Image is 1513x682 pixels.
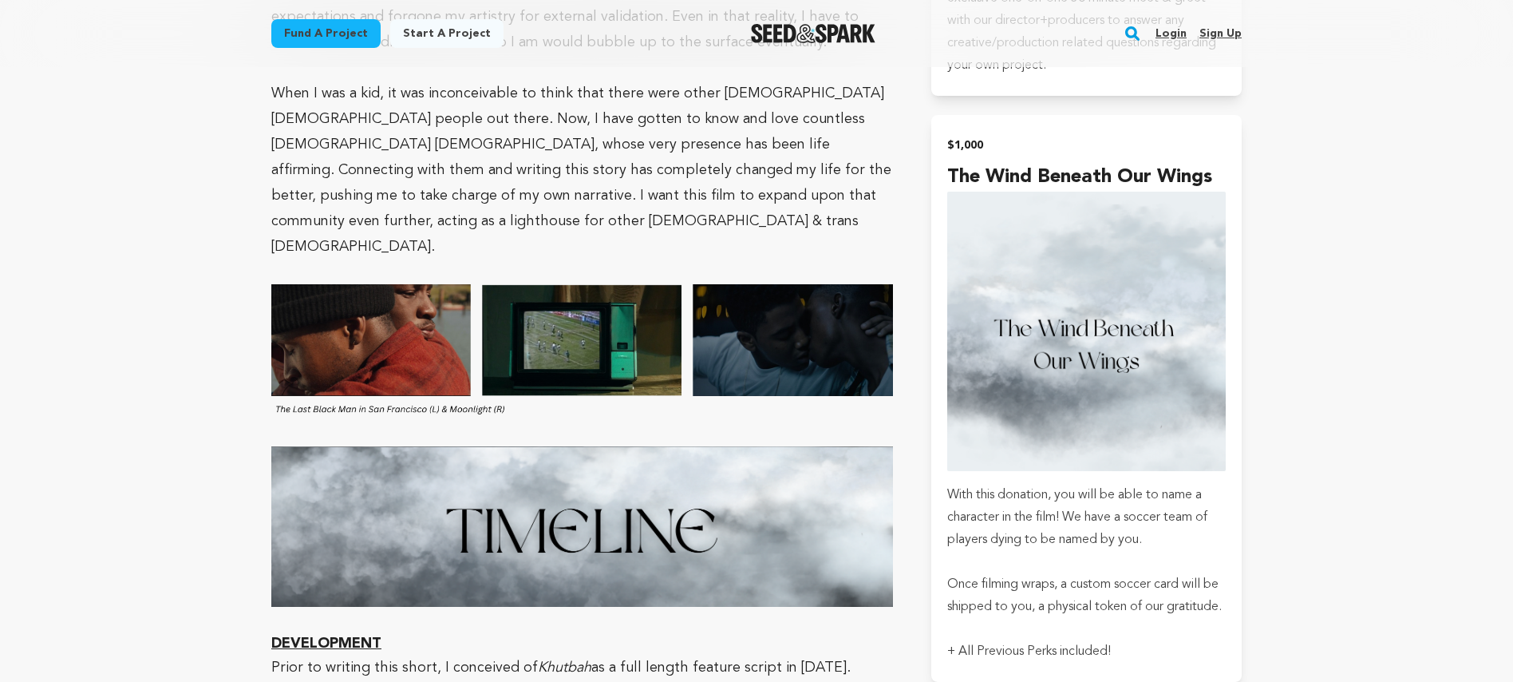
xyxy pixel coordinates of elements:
[271,260,893,421] img: 1756758980-Banner%20Reference%20One.png
[1199,21,1242,46] a: Sign up
[947,640,1226,663] p: + All Previous Perks included!
[931,115,1242,681] button: $1,000 The Wind Beneath Our Wings incentive With this donation, you will be able to name a charac...
[271,446,893,607] img: 1756763583-Timeline.png
[271,636,381,651] u: DEVELOPMENT
[947,192,1226,470] img: incentive
[947,134,1226,157] h2: $1,000
[947,163,1226,192] h4: The Wind Beneath Our Wings
[271,19,381,48] a: Fund a project
[751,24,876,43] img: Seed&Spark Logo Dark Mode
[538,660,591,675] em: Khutbah
[947,484,1226,551] p: With this donation, you will be able to name a character in the film! We have a soccer team of pl...
[751,24,876,43] a: Seed&Spark Homepage
[271,81,893,260] p: When I was a kid, it was inconceivable to think that there were other [DEMOGRAPHIC_DATA] [DEMOGRA...
[947,573,1226,618] p: Once filming wraps, a custom soccer card will be shipped to you, a physical token of our gratitude.
[1155,21,1187,46] a: Login
[390,19,504,48] a: Start a project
